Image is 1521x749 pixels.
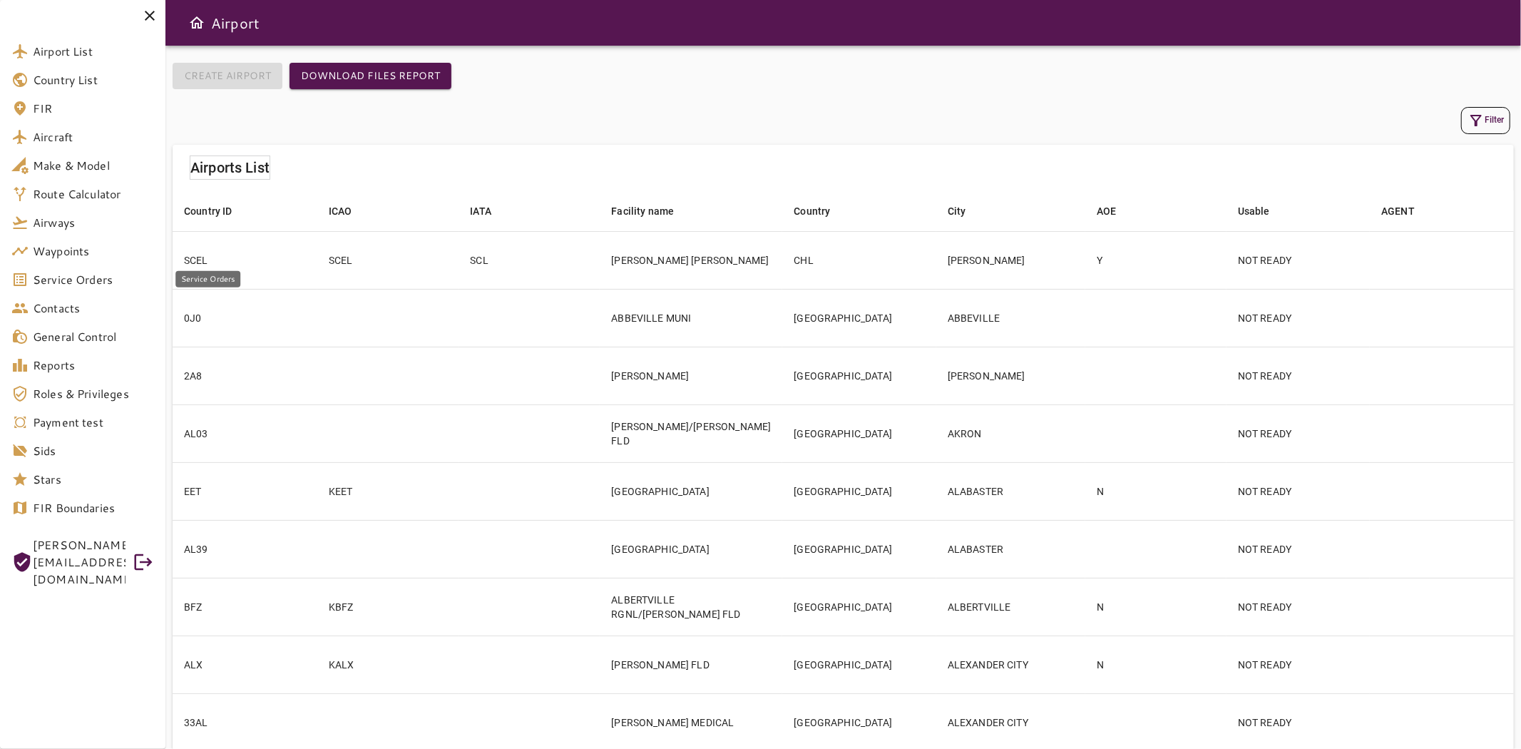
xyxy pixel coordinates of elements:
[1238,203,1270,220] div: Usable
[600,636,782,693] td: [PERSON_NAME] FLD
[33,214,154,231] span: Airways
[173,578,317,636] td: BFZ
[600,462,782,520] td: [GEOGRAPHIC_DATA]
[184,203,251,220] span: Country ID
[1085,462,1226,520] td: N
[1238,484,1358,499] p: NOT READY
[936,231,1085,289] td: [PERSON_NAME]
[611,203,692,220] span: Facility name
[1381,203,1433,220] span: AGENT
[459,231,600,289] td: SCL
[290,63,451,89] button: Download Files Report
[33,243,154,260] span: Waypoints
[33,536,126,588] span: [PERSON_NAME][EMAIL_ADDRESS][DOMAIN_NAME]
[600,520,782,578] td: [GEOGRAPHIC_DATA]
[600,231,782,289] td: [PERSON_NAME] [PERSON_NAME]
[470,203,491,220] div: IATA
[329,203,371,220] span: ICAO
[173,462,317,520] td: EET
[317,231,459,289] td: SCEL
[173,289,317,347] td: 0J0
[33,471,154,488] span: Stars
[936,578,1085,636] td: ALBERTVILLE
[33,357,154,374] span: Reports
[782,289,936,347] td: [GEOGRAPHIC_DATA]
[317,636,459,693] td: KALX
[782,520,936,578] td: [GEOGRAPHIC_DATA]
[600,289,782,347] td: ABBEVILLE MUNI
[211,11,260,34] h6: Airport
[1238,658,1358,672] p: NOT READY
[33,414,154,431] span: Payment test
[794,203,849,220] span: Country
[33,128,154,146] span: Aircraft
[33,185,154,203] span: Route Calculator
[173,520,317,578] td: AL39
[936,347,1085,404] td: [PERSON_NAME]
[782,404,936,462] td: [GEOGRAPHIC_DATA]
[33,100,154,117] span: FIR
[33,43,154,60] span: Airport List
[782,636,936,693] td: [GEOGRAPHIC_DATA]
[600,347,782,404] td: [PERSON_NAME]
[936,520,1085,578] td: ALABASTER
[1238,369,1358,383] p: NOT READY
[33,385,154,402] span: Roles & Privileges
[1461,107,1510,134] button: Filter
[1238,715,1358,730] p: NOT READY
[1381,203,1415,220] div: AGENT
[1238,542,1358,556] p: NOT READY
[1097,203,1116,220] div: AOE
[33,442,154,459] span: Sids
[173,636,317,693] td: ALX
[1238,253,1358,267] p: NOT READY
[33,271,154,288] span: Service Orders
[470,203,510,220] span: IATA
[173,347,317,404] td: 2A8
[600,578,782,636] td: ALBERTVILLE RGNL/[PERSON_NAME] FLD
[1238,427,1358,441] p: NOT READY
[317,578,459,636] td: KBFZ
[33,328,154,345] span: General Control
[173,404,317,462] td: AL03
[948,203,966,220] div: City
[948,203,985,220] span: City
[936,636,1085,693] td: ALEXANDER CITY
[782,231,936,289] td: CHL
[33,300,154,317] span: Contacts
[782,347,936,404] td: [GEOGRAPHIC_DATA]
[1238,600,1358,614] p: NOT READY
[1097,203,1135,220] span: AOE
[183,9,211,37] button: Open drawer
[1085,578,1226,636] td: N
[33,71,154,88] span: Country List
[936,462,1085,520] td: ALABASTER
[794,203,830,220] div: Country
[1238,203,1289,220] span: Usable
[317,462,459,520] td: KEET
[33,499,154,516] span: FIR Boundaries
[33,157,154,174] span: Make & Model
[936,289,1085,347] td: ABBEVILLE
[936,404,1085,462] td: AKRON
[329,203,352,220] div: ICAO
[175,271,240,287] div: Service Orders
[611,203,674,220] div: Facility name
[173,231,317,289] td: SCEL
[190,156,270,179] h6: Airports List
[1238,311,1358,325] p: NOT READY
[1085,636,1226,693] td: N
[600,404,782,462] td: [PERSON_NAME]/[PERSON_NAME] FLD
[782,578,936,636] td: [GEOGRAPHIC_DATA]
[782,462,936,520] td: [GEOGRAPHIC_DATA]
[1085,231,1226,289] td: Y
[184,203,232,220] div: Country ID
